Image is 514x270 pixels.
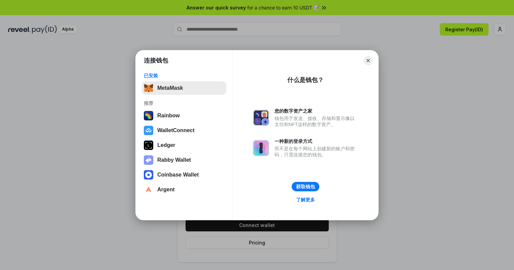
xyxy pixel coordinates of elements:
button: Rabby Wallet [142,153,226,167]
img: svg+xml,%3Csvg%20xmlns%3D%22http%3A%2F%2Fwww.w3.org%2F2000%2Fsvg%22%20fill%3D%22none%22%20viewBox... [253,140,269,156]
button: Coinbase Wallet [142,168,226,182]
img: svg+xml,%3Csvg%20fill%3D%22none%22%20height%3D%2233%22%20viewBox%3D%220%200%2035%2033%22%20width%... [144,83,153,93]
div: 推荐 [144,100,224,106]
img: svg+xml,%3Csvg%20width%3D%2228%22%20height%3D%2228%22%20viewBox%3D%220%200%2028%2028%22%20fill%3D... [144,185,153,194]
button: WalletConnect [142,124,226,137]
img: svg+xml,%3Csvg%20width%3D%22120%22%20height%3D%22120%22%20viewBox%3D%220%200%20120%20120%22%20fil... [144,111,153,120]
div: MetaMask [157,85,183,91]
img: svg+xml,%3Csvg%20xmlns%3D%22http%3A%2F%2Fwww.w3.org%2F2000%2Fsvg%22%20width%3D%2228%22%20height%3... [144,141,153,150]
div: Coinbase Wallet [157,172,199,178]
button: Argent [142,183,226,196]
button: Ledger [142,139,226,152]
div: 了解更多 [296,197,315,203]
div: 获取钱包 [296,184,315,190]
div: 什么是钱包？ [287,76,324,84]
h1: 连接钱包 [144,56,168,65]
div: Rabby Wallet [157,157,191,163]
img: svg+xml,%3Csvg%20xmlns%3D%22http%3A%2F%2Fwww.w3.org%2F2000%2Fsvg%22%20fill%3D%22none%22%20viewBox... [144,155,153,165]
button: Rainbow [142,109,226,122]
div: 一种新的登录方式 [275,138,358,144]
img: svg+xml,%3Csvg%20width%3D%2228%22%20height%3D%2228%22%20viewBox%3D%220%200%2028%2028%22%20fill%3D... [144,170,153,180]
div: Rainbow [157,113,180,119]
img: svg+xml,%3Csvg%20xmlns%3D%22http%3A%2F%2Fwww.w3.org%2F2000%2Fsvg%22%20fill%3D%22none%22%20viewBox... [253,110,269,126]
button: 获取钱包 [292,182,319,191]
div: 而不是在每个网站上创建新的账户和密码，只需连接您的钱包。 [275,146,358,158]
button: MetaMask [142,81,226,95]
div: 已安装 [144,73,224,79]
img: svg+xml,%3Csvg%20width%3D%2228%22%20height%3D%2228%22%20viewBox%3D%220%200%2028%2028%22%20fill%3D... [144,126,153,135]
div: Ledger [157,142,175,148]
button: Close [363,56,373,65]
div: 钱包用于发送、接收、存储和显示像以太坊和NFT这样的数字资产。 [275,115,358,127]
div: WalletConnect [157,127,195,133]
a: 了解更多 [292,195,319,204]
div: Argent [157,187,175,193]
div: 您的数字资产之家 [275,108,358,114]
